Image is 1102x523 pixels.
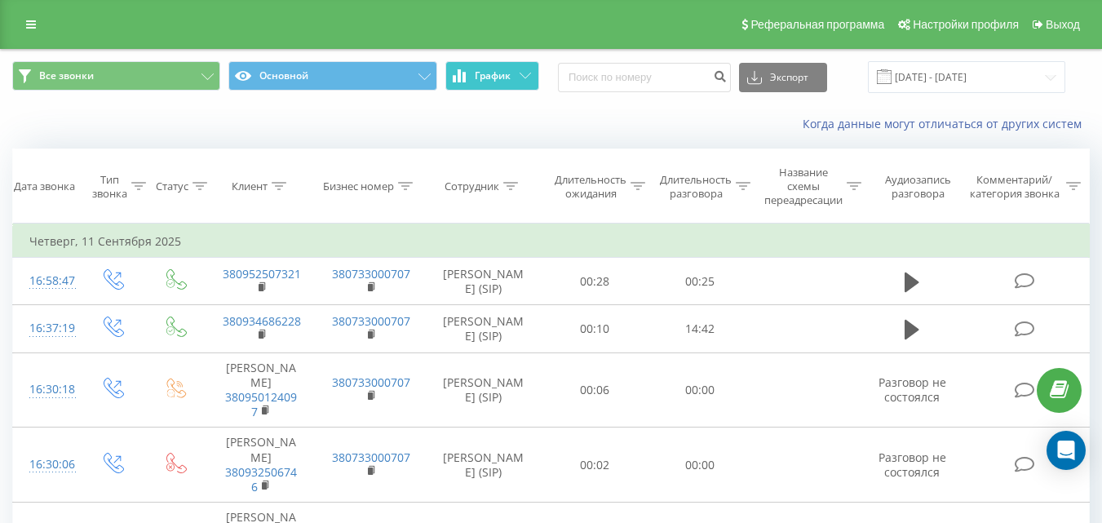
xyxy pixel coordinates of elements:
td: Четверг, 11 Сентября 2025 [13,225,1090,258]
div: Длительность разговора [660,173,732,201]
span: Реферальная программа [750,18,884,31]
td: [PERSON_NAME] (SIP) [425,352,542,428]
div: Бизнес номер [323,180,394,193]
span: Выход [1046,18,1080,31]
input: Поиск по номеру [558,63,731,92]
button: Экспорт [739,63,827,92]
td: [PERSON_NAME] [206,352,316,428]
a: 380932506746 [225,464,297,494]
a: 380733000707 [332,313,410,329]
a: 380950124097 [225,389,297,419]
div: Клиент [232,180,268,193]
a: Когда данные могут отличаться от других систем [803,116,1090,131]
a: 380733000707 [332,266,410,281]
div: Длительность ожидания [555,173,626,201]
td: 00:06 [542,352,648,428]
div: Название схемы переадресации [764,166,843,207]
span: Разговор не состоялся [879,450,946,480]
a: 380733000707 [332,375,410,390]
span: Настройки профиля [913,18,1019,31]
td: 14:42 [648,305,753,352]
div: 16:37:19 [29,312,64,344]
span: Все звонки [39,69,94,82]
span: График [475,70,511,82]
td: [PERSON_NAME] (SIP) [425,258,542,305]
div: 16:58:47 [29,265,64,297]
div: Сотрудник [445,180,499,193]
button: График [445,61,539,91]
div: Open Intercom Messenger [1047,431,1086,470]
div: Аудиозапись разговора [877,173,959,201]
td: [PERSON_NAME] [206,428,316,503]
div: Тип звонка [92,173,127,201]
td: 00:10 [542,305,648,352]
a: 380952507321 [223,266,301,281]
div: 16:30:06 [29,449,64,481]
div: Дата звонка [14,180,75,193]
td: [PERSON_NAME] (SIP) [425,428,542,503]
a: 380934686228 [223,313,301,329]
td: 00:00 [648,352,753,428]
td: 00:28 [542,258,648,305]
a: 380733000707 [332,450,410,465]
div: Комментарий/категория звонка [967,173,1062,201]
button: Основной [228,61,436,91]
td: 00:00 [648,428,753,503]
td: 00:02 [542,428,648,503]
div: Статус [156,180,188,193]
span: Разговор не состоялся [879,375,946,405]
td: 00:25 [648,258,753,305]
div: 16:30:18 [29,374,64,406]
td: [PERSON_NAME] (SIP) [425,305,542,352]
button: Все звонки [12,61,220,91]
